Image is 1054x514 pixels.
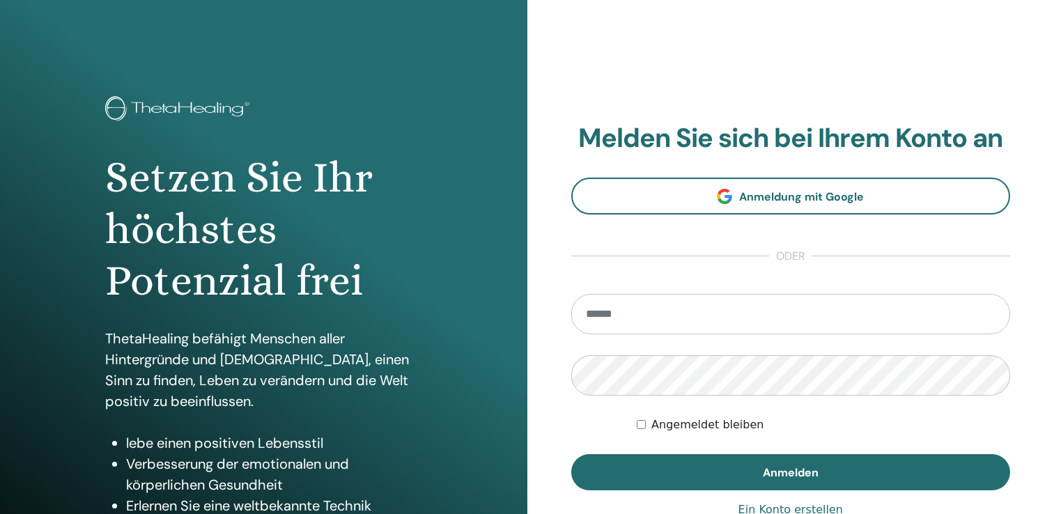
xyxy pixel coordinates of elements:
[571,123,1011,155] h2: Melden Sie sich bei Ihrem Konto an
[651,416,764,433] label: Angemeldet bleiben
[105,152,421,307] h1: Setzen Sie Ihr höchstes Potenzial frei
[637,416,1010,433] div: Keep me authenticated indefinitely or until I manually logout
[571,178,1011,215] a: Anmeldung mit Google
[739,189,864,204] span: Anmeldung mit Google
[571,454,1011,490] button: Anmelden
[769,248,812,265] span: oder
[763,465,819,480] span: Anmelden
[126,453,421,495] li: Verbesserung der emotionalen und körperlichen Gesundheit
[105,328,421,412] p: ThetaHealing befähigt Menschen aller Hintergründe und [DEMOGRAPHIC_DATA], einen Sinn zu finden, L...
[126,433,421,453] li: lebe einen positiven Lebensstil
